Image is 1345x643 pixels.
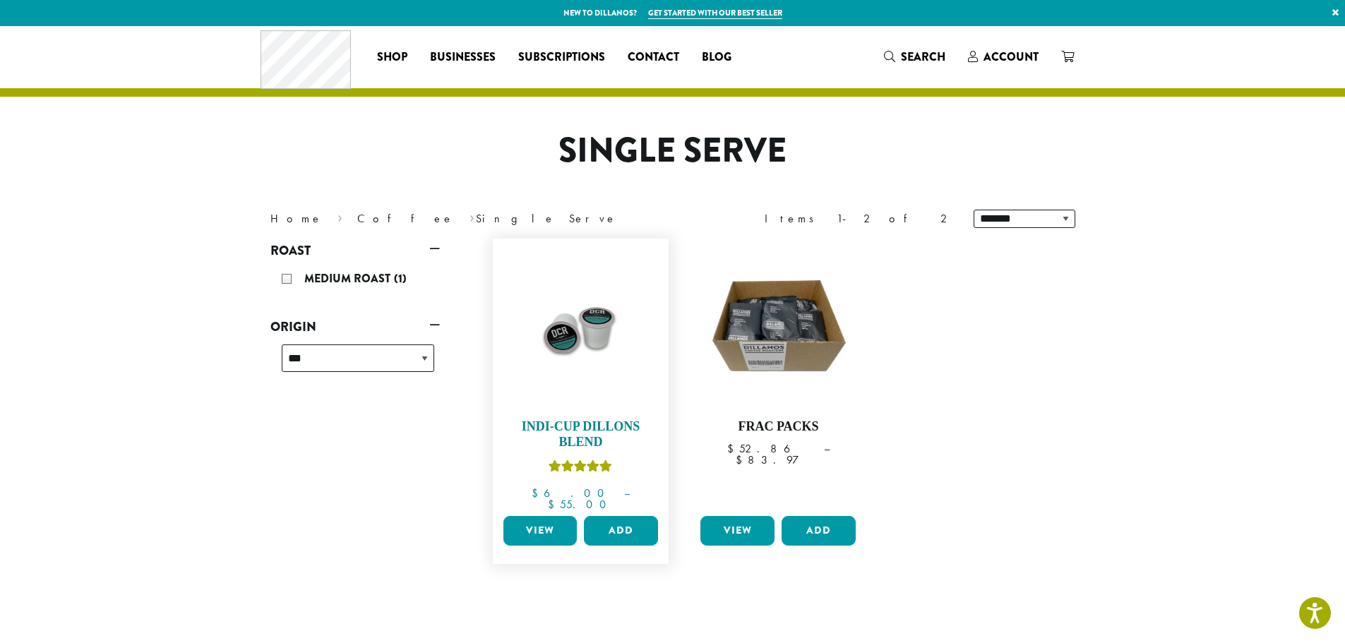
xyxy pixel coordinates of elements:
div: Rated 5.00 out of 5 [549,458,612,479]
span: Contact [628,49,679,66]
a: Roast [270,239,440,263]
a: View [700,516,775,546]
h1: Single Serve [260,131,1086,172]
span: › [337,205,342,227]
span: – [624,486,630,500]
bdi: 6.00 [532,486,611,500]
span: Businesses [430,49,496,66]
a: Indi-Cup Dillons BlendRated 5.00 out of 5 [500,246,662,510]
span: $ [548,497,560,512]
a: Search [873,45,957,68]
span: $ [736,452,748,467]
a: Shop [366,46,419,68]
a: Get started with our best seller [648,7,782,19]
nav: Breadcrumb [270,210,652,227]
span: – [824,441,830,456]
span: › [470,205,474,227]
bdi: 83.97 [736,452,820,467]
span: Shop [377,49,407,66]
span: Search [901,49,945,65]
span: $ [727,441,739,456]
button: Add [584,516,658,546]
a: View [503,516,578,546]
div: Origin [270,339,440,389]
div: Items 1-2 of 2 [765,210,952,227]
button: Add [782,516,856,546]
div: Roast [270,263,440,298]
span: (1) [394,270,407,287]
span: $ [532,486,544,500]
bdi: 52.86 [727,441,811,456]
a: Coffee [357,211,454,226]
a: Home [270,211,323,226]
span: Blog [702,49,731,66]
img: DCR-Frac-Pack-Image-1200x1200-300x300.jpg [697,246,859,408]
span: Subscriptions [518,49,605,66]
span: Medium Roast [304,270,394,287]
span: Account [984,49,1039,65]
h4: Frac Packs [697,419,859,435]
img: 75CT-INDI-CUP-1.jpg [499,246,662,408]
a: Origin [270,315,440,339]
bdi: 55.00 [548,497,613,512]
h4: Indi-Cup Dillons Blend [500,419,662,450]
a: Frac Packs [697,246,859,510]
